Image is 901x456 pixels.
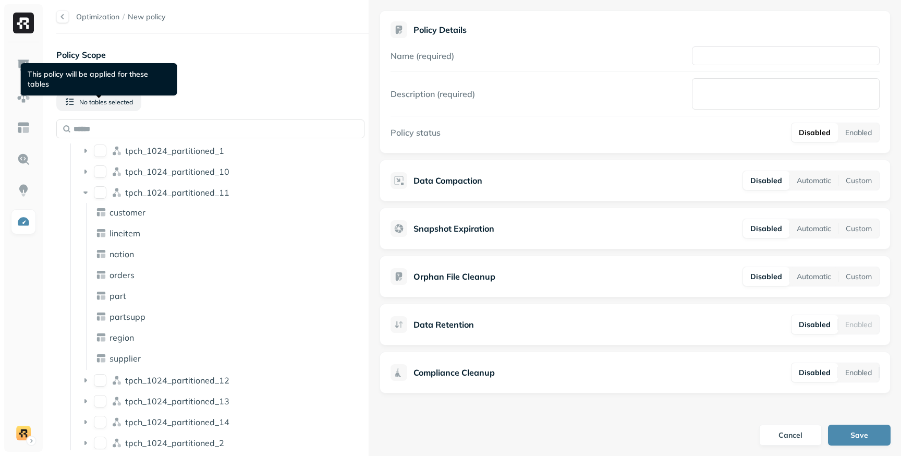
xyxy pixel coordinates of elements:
[17,184,30,197] img: Insights
[125,438,224,448] p: tpch_1024_partitioned_2
[743,171,789,190] button: Disabled
[109,332,134,343] p: region
[792,315,838,334] button: Disabled
[109,207,145,218] p: customer
[17,215,30,229] img: Optimization
[92,350,366,367] div: supplier
[109,291,126,301] p: part
[76,414,365,430] div: tpch_1024_partitioned_14tpch_1024_partitioned_14
[792,123,838,142] button: Disabled
[125,187,229,198] p: tpch_1024_partitioned_11
[92,246,366,262] div: nation
[56,92,141,111] button: No tables selected
[391,51,454,61] label: Name (required)
[125,396,229,406] p: tpch_1024_partitioned_13
[94,395,106,407] button: tpch_1024_partitioned_13
[789,267,838,286] button: Automatic
[21,63,177,95] div: This policy will be applied for these tables
[789,171,838,190] button: Automatic
[76,163,365,180] div: tpch_1024_partitioned_10tpch_1024_partitioned_10
[759,425,822,446] button: Cancel
[109,353,141,364] p: supplier
[94,437,106,449] button: tpch_1024_partitioned_2
[792,363,838,382] button: Disabled
[838,267,879,286] button: Custom
[94,186,106,199] button: tpch_1024_partitioned_11
[16,426,31,440] img: demo
[391,127,441,138] label: Policy status
[17,152,30,166] img: Query Explorer
[56,49,369,61] p: Policy Scope
[743,267,789,286] button: Disabled
[92,329,366,346] div: region
[76,184,365,201] div: tpch_1024_partitioned_11tpch_1024_partitioned_11
[743,219,789,238] button: Disabled
[94,416,106,428] button: tpch_1024_partitioned_14
[76,142,365,159] div: tpch_1024_partitioned_1tpch_1024_partitioned_1
[125,375,229,386] p: tpch_1024_partitioned_12
[828,425,891,446] button: Save
[125,417,229,427] p: tpch_1024_partitioned_14
[413,25,467,35] p: Policy Details
[92,308,366,325] div: partsupp
[123,12,125,22] p: /
[109,311,145,322] p: partsupp
[109,228,140,238] p: lineitem
[92,225,366,242] div: lineitem
[92,204,366,221] div: customer
[94,165,106,178] button: tpch_1024_partitioned_10
[128,12,166,22] span: New policy
[76,12,166,22] nav: breadcrumb
[92,287,366,304] div: part
[413,174,482,187] p: Data Compaction
[838,363,879,382] button: Enabled
[391,89,475,99] label: Description (required)
[92,267,366,283] div: orders
[109,249,134,259] p: nation
[76,393,365,410] div: tpch_1024_partitioned_13tpch_1024_partitioned_13
[413,270,495,283] p: Orphan File Cleanup
[17,58,30,72] img: Dashboard
[13,13,34,33] img: Ryft
[79,98,133,106] span: No tables selected
[76,372,365,389] div: tpch_1024_partitioned_12tpch_1024_partitioned_12
[109,270,135,280] p: orders
[838,123,879,142] button: Enabled
[413,318,474,331] p: Data Retention
[838,219,879,238] button: Custom
[76,12,119,21] a: Optimization
[94,374,106,387] button: tpch_1024_partitioned_12
[125,166,229,177] p: tpch_1024_partitioned_10
[125,146,224,156] p: tpch_1024_partitioned_1
[838,171,879,190] button: Custom
[76,435,365,451] div: tpch_1024_partitioned_2tpch_1024_partitioned_2
[17,121,30,135] img: Asset Explorer
[413,222,494,235] p: Snapshot Expiration
[789,219,838,238] button: Automatic
[413,366,495,379] p: Compliance Cleanup
[94,145,106,157] button: tpch_1024_partitioned_1
[17,90,30,103] img: Assets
